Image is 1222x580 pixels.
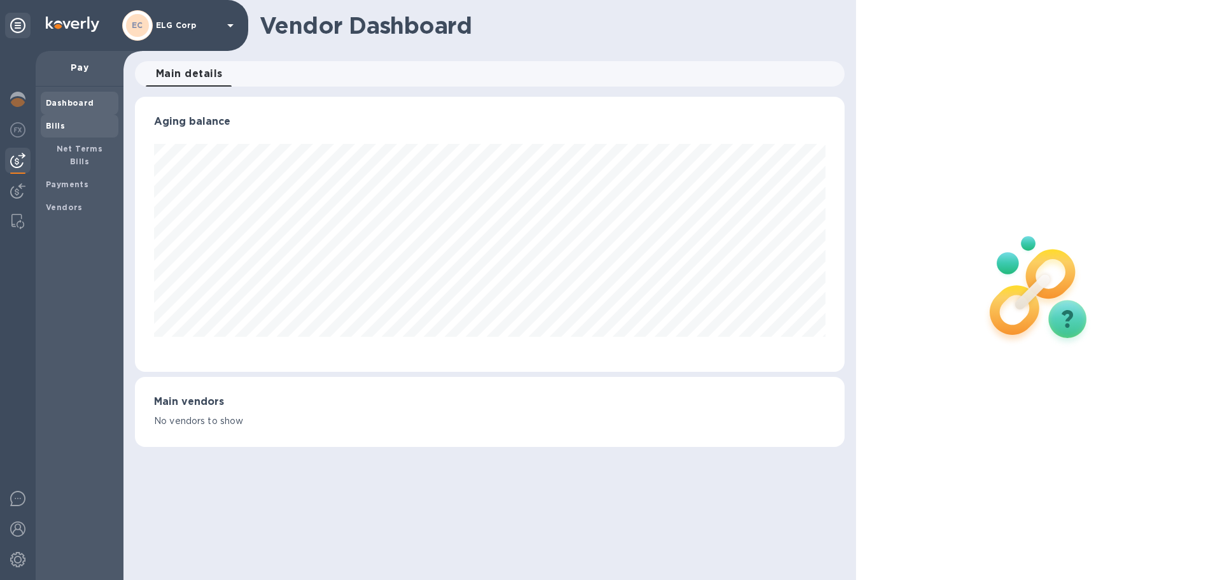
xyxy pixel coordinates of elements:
b: Vendors [46,202,83,212]
p: Pay [46,61,113,74]
img: Foreign exchange [10,122,25,138]
h3: Main vendors [154,396,825,408]
img: Logo [46,17,99,32]
div: Unpin categories [5,13,31,38]
b: Net Terms Bills [57,144,103,166]
b: Payments [46,180,88,189]
p: No vendors to show [154,414,825,428]
h1: Vendor Dashboard [260,12,836,39]
b: EC [132,20,143,30]
p: ELG Corp [156,21,220,30]
b: Bills [46,121,65,131]
b: Dashboard [46,98,94,108]
span: Main details [156,65,223,83]
h3: Aging balance [154,116,825,128]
